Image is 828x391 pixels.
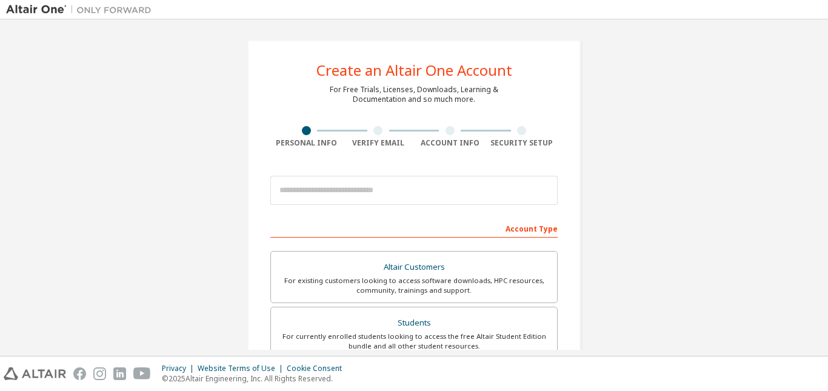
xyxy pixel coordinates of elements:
[93,367,106,380] img: instagram.svg
[278,315,550,332] div: Students
[4,367,66,380] img: altair_logo.svg
[278,276,550,295] div: For existing customers looking to access software downloads, HPC resources, community, trainings ...
[73,367,86,380] img: facebook.svg
[162,373,349,384] p: © 2025 Altair Engineering, Inc. All Rights Reserved.
[162,364,198,373] div: Privacy
[270,218,558,238] div: Account Type
[278,259,550,276] div: Altair Customers
[342,138,415,148] div: Verify Email
[133,367,151,380] img: youtube.svg
[486,138,558,148] div: Security Setup
[6,4,158,16] img: Altair One
[198,364,287,373] div: Website Terms of Use
[330,85,498,104] div: For Free Trials, Licenses, Downloads, Learning & Documentation and so much more.
[113,367,126,380] img: linkedin.svg
[287,364,349,373] div: Cookie Consent
[278,332,550,351] div: For currently enrolled students looking to access the free Altair Student Edition bundle and all ...
[414,138,486,148] div: Account Info
[270,138,342,148] div: Personal Info
[316,63,512,78] div: Create an Altair One Account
